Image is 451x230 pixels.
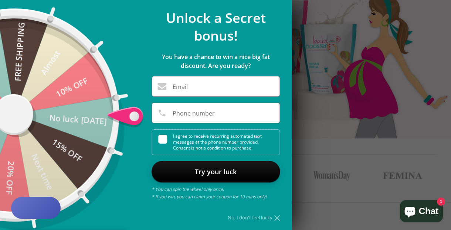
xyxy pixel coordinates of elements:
[173,110,215,116] label: Phone number
[152,9,280,45] p: Unlock a Secret bonus!
[152,186,280,193] p: * You can spin the wheel only once.
[398,200,445,224] inbox-online-store-chat: Shopify online store chat
[152,52,280,70] p: You have a chance to win a nice big fat discount. Are you ready?
[173,84,188,90] label: Email
[152,193,280,200] p: * If you win, you can claim your coupon for 10 mins only!
[158,130,279,155] div: I agree to receive recurring automated text messages at the phone number provided. Consent is not...
[11,197,61,219] button: Rewards
[152,215,280,220] div: No, I don't feel lucky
